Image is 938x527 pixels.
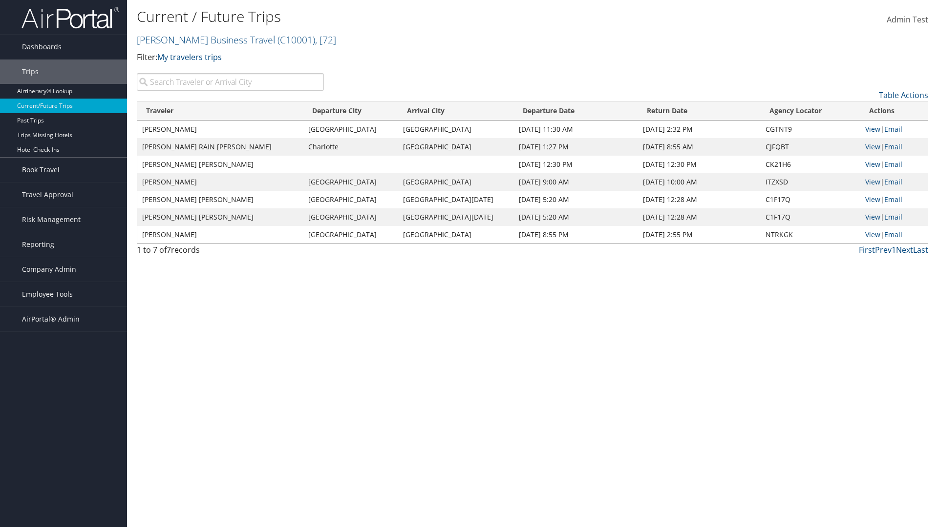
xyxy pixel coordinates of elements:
th: Traveler: activate to sort column ascending [137,101,303,121]
input: Search Traveler or Arrival City [137,73,324,91]
td: [PERSON_NAME] [PERSON_NAME] [137,191,303,208]
td: [DATE] 10:00 AM [638,173,761,191]
td: [GEOGRAPHIC_DATA] [303,121,398,138]
th: Arrival City: activate to sort column ascending [398,101,514,121]
td: [DATE] 8:55 AM [638,138,761,156]
td: NTRKGK [761,226,861,243]
a: Email [884,142,902,151]
td: [PERSON_NAME] [137,121,303,138]
td: [GEOGRAPHIC_DATA][DATE] [398,208,514,226]
a: View [865,195,880,204]
th: Return Date: activate to sort column ascending [638,101,761,121]
td: [GEOGRAPHIC_DATA] [303,191,398,208]
span: Reporting [22,232,54,257]
a: Email [884,124,902,134]
td: [DATE] 12:28 AM [638,191,761,208]
h1: Current / Future Trips [137,6,664,27]
td: [PERSON_NAME] [137,226,303,243]
span: Risk Management [22,207,81,232]
td: [DATE] 12:28 AM [638,208,761,226]
td: | [860,138,928,156]
a: Email [884,212,902,222]
td: [GEOGRAPHIC_DATA][DATE] [398,191,514,208]
span: , [ 72 ] [315,33,336,46]
td: [GEOGRAPHIC_DATA] [398,226,514,243]
td: Charlotte [303,138,398,156]
a: View [865,124,880,134]
a: First [859,244,875,255]
a: Email [884,195,902,204]
td: [PERSON_NAME] [137,173,303,191]
a: Next [896,244,913,255]
td: [GEOGRAPHIC_DATA] [303,173,398,191]
td: [DATE] 11:30 AM [514,121,638,138]
p: Filter: [137,51,664,64]
td: [DATE] 12:30 PM [514,156,638,173]
td: CK21H6 [761,156,861,173]
span: AirPortal® Admin [22,307,80,331]
td: [GEOGRAPHIC_DATA] [303,226,398,243]
td: [PERSON_NAME] RAIN [PERSON_NAME] [137,138,303,156]
span: Company Admin [22,257,76,282]
span: 7 [167,244,171,255]
th: Agency Locator: activate to sort column ascending [761,101,861,121]
td: | [860,173,928,191]
a: Email [884,230,902,239]
a: View [865,177,880,186]
a: View [865,230,880,239]
td: | [860,208,928,226]
td: | [860,121,928,138]
td: | [860,156,928,173]
img: airportal-logo.png [21,6,119,29]
span: Admin Test [887,14,928,25]
a: [PERSON_NAME] Business Travel [137,33,336,46]
span: Employee Tools [22,282,73,306]
th: Departure City: activate to sort column ascending [303,101,398,121]
a: View [865,142,880,151]
td: [DATE] 12:30 PM [638,156,761,173]
a: Email [884,160,902,169]
td: [PERSON_NAME] [PERSON_NAME] [137,208,303,226]
td: [GEOGRAPHIC_DATA] [398,121,514,138]
a: Last [913,244,928,255]
a: View [865,212,880,222]
td: [PERSON_NAME] [PERSON_NAME] [137,156,303,173]
a: Admin Test [887,5,928,35]
span: Dashboards [22,35,62,59]
td: [DATE] 1:27 PM [514,138,638,156]
td: | [860,191,928,208]
td: [DATE] 2:55 PM [638,226,761,243]
td: [DATE] 5:20 AM [514,208,638,226]
a: Table Actions [879,90,928,101]
td: | [860,226,928,243]
td: CJFQBT [761,138,861,156]
td: ITZXSD [761,173,861,191]
a: Prev [875,244,892,255]
span: Book Travel [22,158,60,182]
td: [DATE] 2:32 PM [638,121,761,138]
th: Departure Date: activate to sort column descending [514,101,638,121]
a: 1 [892,244,896,255]
td: C1F17Q [761,208,861,226]
a: My travelers trips [157,52,222,62]
td: [GEOGRAPHIC_DATA] [398,138,514,156]
div: 1 to 7 of records [137,244,324,261]
td: [GEOGRAPHIC_DATA] [398,173,514,191]
span: Trips [22,60,39,84]
th: Actions [860,101,928,121]
td: CGTNT9 [761,121,861,138]
td: [DATE] 5:20 AM [514,191,638,208]
td: [DATE] 9:00 AM [514,173,638,191]
span: Travel Approval [22,182,73,207]
a: Email [884,177,902,186]
a: View [865,160,880,169]
td: [DATE] 8:55 PM [514,226,638,243]
span: ( C10001 ) [277,33,315,46]
td: C1F17Q [761,191,861,208]
td: [GEOGRAPHIC_DATA] [303,208,398,226]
